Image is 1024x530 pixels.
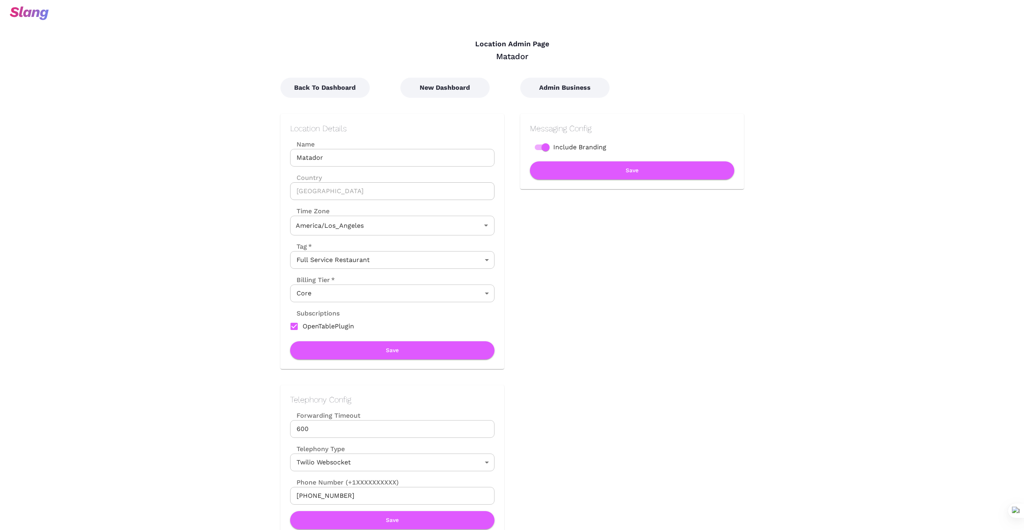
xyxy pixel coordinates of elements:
button: Back To Dashboard [280,78,370,98]
label: Phone Number (+1XXXXXXXXXX) [290,478,494,487]
a: New Dashboard [400,84,490,91]
h4: Location Admin Page [280,40,744,49]
a: Back To Dashboard [280,84,370,91]
div: Twilio Websocket [290,454,494,471]
img: svg+xml;base64,PHN2ZyB3aWR0aD0iOTciIGhlaWdodD0iMzQiIHZpZXdCb3g9IjAgMCA5NyAzNCIgZmlsbD0ibm9uZSIgeG... [10,6,49,20]
h2: Telephony Config [290,395,494,404]
label: Telephony Type [290,444,345,454]
label: Tag [290,242,312,251]
span: OpenTablePlugin [303,322,354,331]
button: Save [290,511,494,529]
div: Full Service Restaurant [290,251,494,269]
h2: Location Details [290,124,494,133]
h2: Messaging Config [530,124,734,133]
button: Save [530,161,734,179]
label: Name [290,140,494,149]
button: Save [290,341,494,359]
button: Admin Business [520,78,610,98]
label: Time Zone [290,206,494,216]
button: New Dashboard [400,78,490,98]
label: Billing Tier [290,275,335,285]
label: Forwarding Timeout [290,411,494,420]
button: Open [480,220,492,231]
div: Matador [280,51,744,62]
a: Admin Business [520,84,610,91]
label: Country [290,173,494,182]
label: Subscriptions [290,309,340,318]
span: Include Branding [553,142,606,152]
div: Core [290,285,494,302]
